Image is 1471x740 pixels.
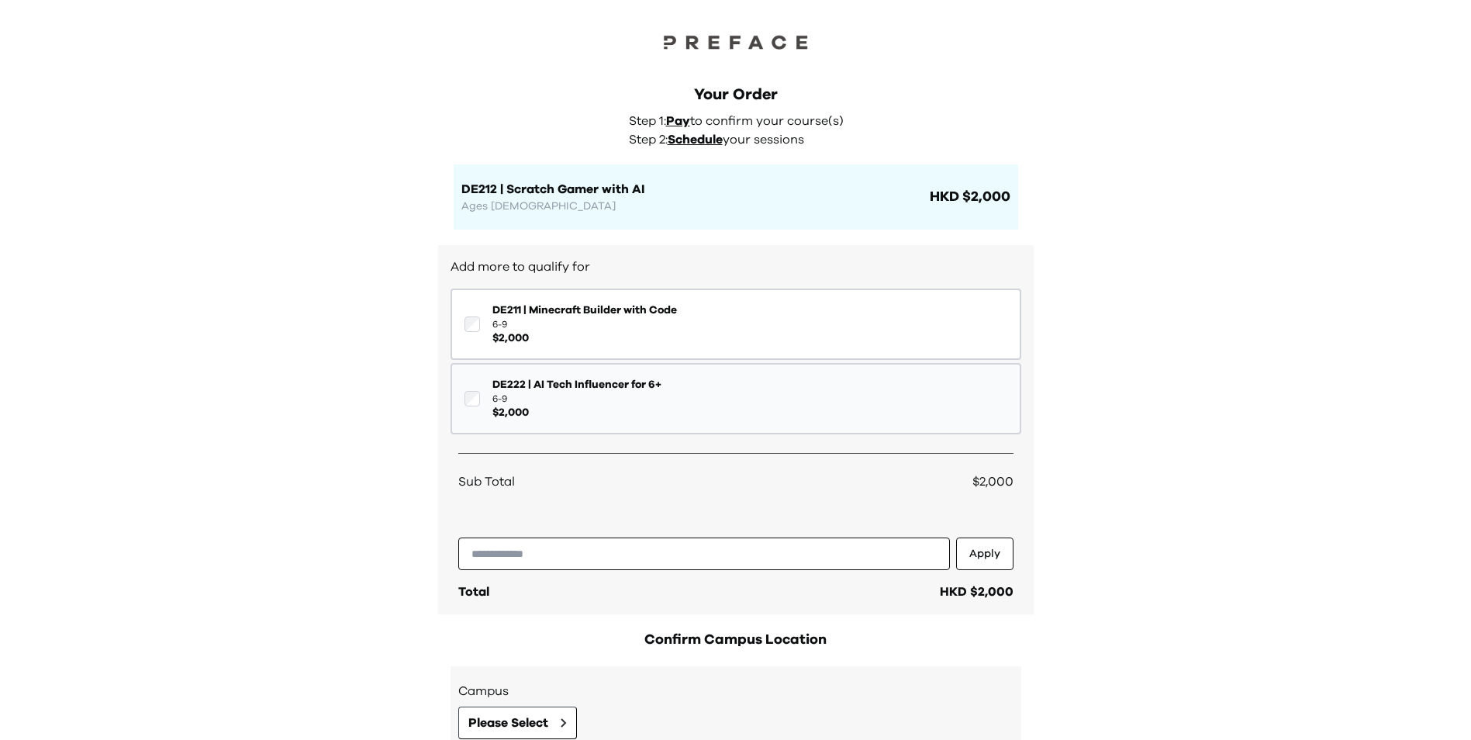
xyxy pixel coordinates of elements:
div: HKD $2,000 [940,583,1013,601]
span: Pay [666,115,690,127]
p: Step 2: your sessions [629,130,852,149]
span: HKD $2,000 [927,186,1010,208]
h1: DE212 | Scratch Gamer with AI [461,180,927,199]
button: DE211 | Minecraft Builder with Code6-9$2,000 [451,289,1021,360]
button: Apply [956,538,1013,570]
span: DE211 | Minecraft Builder with Code [492,303,677,318]
h2: Add more to qualify for [451,258,1021,276]
h3: Campus [458,682,1013,700]
img: Preface Logo [658,31,813,53]
span: DE222 | AI Tech Influencer for 6+ [492,377,661,392]
button: DE222 | AI Tech Influencer for 6+6-9$2,000 [451,363,1021,434]
div: Your Order [454,84,1018,105]
p: Step 1: to confirm your course(s) [629,112,852,130]
button: Please Select [458,707,577,739]
span: $ 2,000 [492,330,677,346]
h2: Confirm Campus Location [451,629,1021,651]
p: Ages [DEMOGRAPHIC_DATA] [461,199,927,214]
span: Sub Total [458,472,515,491]
span: $ 2,000 [492,405,661,420]
span: Schedule [668,133,723,146]
span: $2,000 [972,475,1013,488]
span: 6-9 [492,392,661,405]
span: 6-9 [492,318,677,330]
span: Total [458,586,489,598]
span: Please Select [468,714,548,732]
